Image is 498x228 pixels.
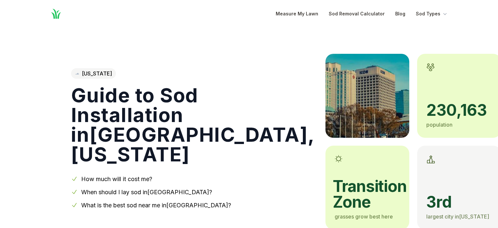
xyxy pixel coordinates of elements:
[426,194,492,210] span: 3rd
[426,213,489,220] span: largest city in [US_STATE]
[426,121,452,128] span: population
[81,202,231,209] a: What is the best sod near me in[GEOGRAPHIC_DATA]?
[81,189,212,196] a: When should I lay sod in[GEOGRAPHIC_DATA]?
[71,85,315,164] h1: Guide to Sod Installation in [GEOGRAPHIC_DATA] , [US_STATE]
[71,68,116,79] a: [US_STATE]
[335,213,393,220] span: grasses grow best here
[329,10,385,18] a: Sod Removal Calculator
[333,178,400,210] span: transition zone
[426,102,492,118] span: 230,163
[395,10,405,18] a: Blog
[325,54,409,138] img: A picture of Norfolk
[276,10,318,18] a: Measure My Lawn
[416,10,448,18] button: Sod Types
[75,73,79,75] img: Virginia state outline
[81,176,152,182] a: How much will it cost me?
